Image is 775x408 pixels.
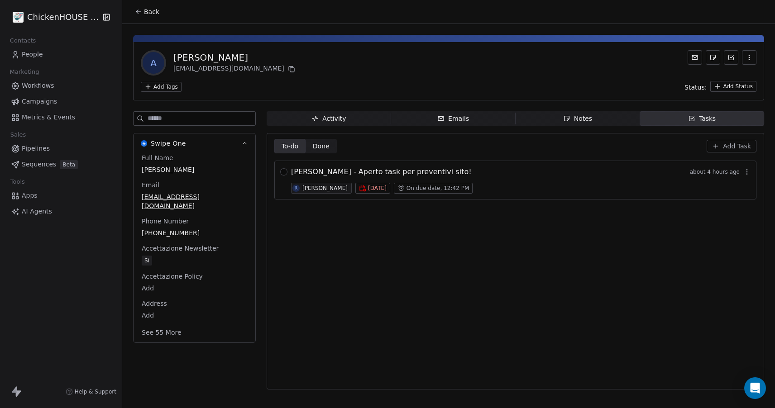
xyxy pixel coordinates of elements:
button: ChickenHOUSE snc [11,9,96,25]
span: People [22,50,43,59]
span: Metrics & Events [22,113,75,122]
div: Emails [437,114,469,123]
a: Campaigns [7,94,115,109]
a: Metrics & Events [7,110,115,125]
span: ChickenHOUSE snc [27,11,100,23]
span: [EMAIL_ADDRESS][DOMAIN_NAME] [142,192,247,210]
button: On due date, 12:42 PM [394,183,473,194]
span: On due date, 12:42 PM [407,185,469,192]
div: [PERSON_NAME] [173,51,297,64]
span: Help & Support [75,388,116,395]
a: Apps [7,188,115,203]
span: Done [313,142,330,151]
div: Notes [563,114,592,123]
span: Status: [684,83,707,92]
img: website_grey.svg [14,24,22,31]
div: Dominio [48,53,69,59]
div: [PERSON_NAME] [302,185,348,191]
span: Sales [6,128,30,142]
span: Contacts [6,34,40,47]
div: R [295,185,298,192]
span: about 4 hours ago [690,168,740,176]
span: A [143,52,164,74]
span: Add [142,284,247,293]
a: Workflows [7,78,115,93]
span: Campaigns [22,97,57,106]
span: Full Name [140,153,175,162]
span: Swipe One [151,139,186,148]
img: tab_domain_overview_orange.svg [38,52,45,60]
span: Beta [60,160,78,169]
a: SequencesBeta [7,157,115,172]
span: Phone Number [140,217,191,226]
a: AI Agents [7,204,115,219]
div: Keyword (traffico) [101,53,150,59]
img: tab_keywords_by_traffic_grey.svg [91,52,98,60]
div: Open Intercom Messenger [744,377,766,399]
span: Back [144,7,159,16]
span: [DATE] [368,185,387,192]
span: Tools [6,175,29,189]
span: Add [142,311,247,320]
span: Marketing [6,65,43,79]
span: Pipelines [22,144,50,153]
img: logo_orange.svg [14,14,22,22]
a: Help & Support [66,388,116,395]
span: Sequences [22,160,56,169]
span: Accettazione Newsletter [140,244,220,253]
span: [PERSON_NAME] [142,165,247,174]
span: AI Agents [22,207,52,216]
button: Add Status [710,81,756,92]
div: Activity [311,114,346,123]
button: Back [129,4,165,20]
button: Add Tags [141,82,182,92]
button: [DATE] [355,183,390,194]
a: Pipelines [7,141,115,156]
div: [EMAIL_ADDRESS][DOMAIN_NAME] [173,64,297,75]
div: v 4.0.25 [25,14,44,22]
div: Swipe OneSwipe One [134,153,255,342]
span: [PHONE_NUMBER] [142,228,247,237]
img: 4.jpg [13,12,24,23]
span: Accettazione Policy [140,272,205,281]
button: See 55 More [136,324,187,341]
div: Si [144,256,149,265]
a: People [7,47,115,62]
span: Email [140,180,161,190]
span: [PERSON_NAME] - Aperto task per preventivi sito! [291,166,472,177]
span: Add Task [723,142,751,151]
span: Workflows [22,81,54,90]
img: Swipe One [141,140,147,147]
button: Add Task [707,140,756,152]
span: Address [140,299,169,308]
div: Dominio: [DOMAIN_NAME] [24,24,101,31]
span: Apps [22,191,38,200]
button: Swipe OneSwipe One [134,133,255,153]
